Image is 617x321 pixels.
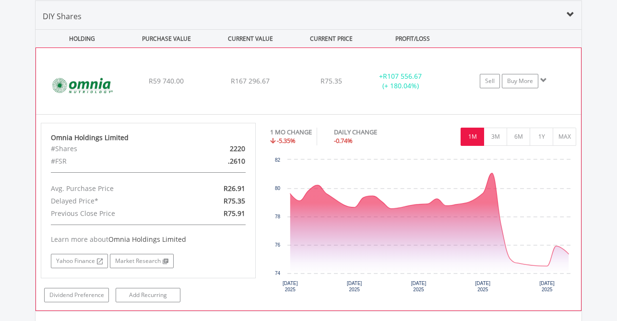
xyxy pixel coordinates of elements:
span: -0.74% [334,136,353,145]
div: DAILY CHANGE [334,128,411,137]
button: 6M [507,128,530,146]
span: R167 296.67 [231,76,270,85]
button: 1Y [530,128,553,146]
text: 76 [274,242,280,248]
div: Previous Close Price [44,207,183,220]
div: Delayed Price* [44,195,183,207]
text: 82 [274,157,280,163]
span: R26.91 [224,184,245,193]
div: PURCHASE VALUE [125,30,207,48]
svg: Interactive chart [270,155,576,299]
text: 74 [274,271,280,276]
span: R59 740.00 [149,76,184,85]
a: Market Research [110,254,174,268]
a: Add Recurring [116,288,180,302]
a: Dividend Preference [44,288,109,302]
text: [DATE] 2025 [475,281,490,292]
div: Learn more about [51,235,246,244]
button: 1M [461,128,484,146]
div: Omnia Holdings Limited [51,133,246,143]
div: PROFIT/LOSS [371,30,453,48]
div: .2610 [183,155,252,167]
div: 2220 [183,143,252,155]
span: R75.91 [224,209,245,218]
span: R107 556.67 [383,71,422,81]
div: #FSR [44,155,183,167]
span: -5.35% [277,136,296,145]
div: HOLDING [36,30,123,48]
button: MAX [553,128,576,146]
text: [DATE] 2025 [539,281,555,292]
div: Chart. Highcharts interactive chart. [270,155,577,299]
a: Yahoo Finance [51,254,108,268]
div: CURRENT VALUE [209,30,291,48]
a: Buy More [502,74,538,88]
text: 78 [274,214,280,219]
text: 80 [274,186,280,191]
div: Avg. Purchase Price [44,182,183,195]
text: [DATE] 2025 [411,281,426,292]
a: Sell [480,74,500,88]
div: + (+ 180.04%) [365,71,437,91]
text: [DATE] 2025 [346,281,362,292]
button: 3M [484,128,507,146]
span: R75.35 [224,196,245,205]
span: DIY Shares [43,11,82,22]
img: EQU.ZA.OMN.png [41,60,123,112]
span: Omnia Holdings Limited [108,235,186,244]
text: [DATE] 2025 [283,281,298,292]
div: 1 MO CHANGE [270,128,312,137]
span: R75.35 [320,76,342,85]
div: #Shares [44,143,183,155]
div: CURRENT PRICE [293,30,369,48]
